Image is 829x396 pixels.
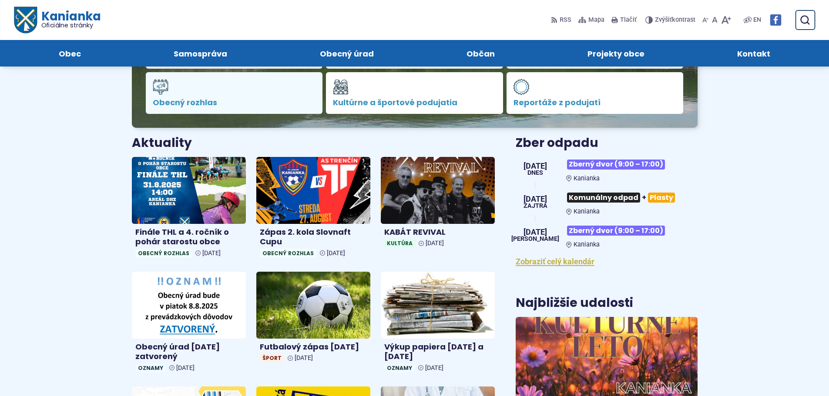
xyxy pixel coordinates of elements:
span: EN [753,15,761,25]
span: RSS [560,15,571,25]
a: Obecný úrad [DATE] zatvorený Oznamy [DATE] [132,272,246,376]
button: Zmenšiť veľkosť písma [701,11,710,29]
span: Občan [467,40,495,67]
span: [DATE] [176,364,195,372]
a: KABÁT REVIVAL Kultúra [DATE] [381,157,495,251]
a: Logo Kanianka, prejsť na domovskú stránku. [14,7,101,33]
h4: KABÁT REVIVAL [384,227,491,237]
span: Reportáže z podujatí [514,98,677,107]
span: Tlačiť [620,17,637,24]
span: Projekty obce [587,40,644,67]
h3: Aktuality [132,136,192,150]
a: Obecný úrad [282,40,411,67]
span: [DATE] [511,228,559,236]
span: Kultúra [384,239,415,248]
span: Zvýšiť [655,16,672,23]
h3: Najbližšie udalosti [516,296,633,310]
span: Oznamy [384,363,415,373]
span: [DATE] [524,195,547,203]
a: Obec [21,40,118,67]
a: Obecný rozhlas [146,72,323,114]
button: Tlačiť [610,11,638,29]
span: Zberný dvor (9:00 – 17:00) [567,226,665,236]
span: Kanianka [574,175,600,182]
a: Mapa [577,11,606,29]
button: Zväčšiť veľkosť písma [719,11,733,29]
span: Samospráva [174,40,227,67]
img: Prejsť na Facebook stránku [770,14,781,26]
span: Plasty [648,193,675,203]
span: Mapa [588,15,604,25]
a: Výkup papiera [DATE] a [DATE] Oznamy [DATE] [381,272,495,376]
span: Oficiálne stránky [41,22,101,28]
a: Kontakt [700,40,808,67]
span: [DATE] [425,364,443,372]
h3: + [566,189,697,206]
h4: Finále THL a 4. ročník o pohár starostu obce [135,227,242,247]
h4: Futbalový zápas [DATE] [260,342,367,352]
h4: Výkup papiera [DATE] a [DATE] [384,342,491,362]
a: EN [752,15,763,25]
a: Komunálny odpad+Plasty Kanianka [DATE] Zajtra [516,189,697,215]
span: Oznamy [135,363,166,373]
span: Obecný rozhlas [135,249,192,258]
span: [DATE] [202,250,221,257]
span: Komunálny odpad [567,193,640,203]
a: Občan [429,40,533,67]
span: Kontakt [737,40,770,67]
a: RSS [551,11,573,29]
span: [DATE] [327,250,345,257]
a: Samospráva [136,40,265,67]
h3: Zber odpadu [516,136,697,150]
span: Kultúrne a športové podujatia [333,98,496,107]
button: Nastaviť pôvodnú veľkosť písma [710,11,719,29]
span: Šport [260,353,284,363]
a: Finále THL a 4. ročník o pohár starostu obce Obecný rozhlas [DATE] [132,157,246,261]
a: Kultúrne a športové podujatia [326,72,503,114]
a: Zobraziť celý kalendár [516,257,594,266]
span: Zberný dvor (9:00 – 17:00) [567,160,665,170]
a: Zberný dvor (9:00 – 17:00) Kanianka [DATE] Dnes [516,156,697,182]
h1: Kanianka [37,10,100,29]
span: Obecný rozhlas [260,249,316,258]
span: Obecný rozhlas [153,98,316,107]
span: Kanianka [574,208,600,215]
button: Zvýšiťkontrast [645,11,697,29]
a: Futbalový zápas [DATE] Šport [DATE] [256,272,370,366]
h4: Obecný úrad [DATE] zatvorený [135,342,242,362]
span: [PERSON_NAME] [511,236,559,242]
span: kontrast [655,17,695,24]
span: Zajtra [524,203,547,209]
span: [DATE] [426,240,444,247]
a: Zberný dvor (9:00 – 17:00) Kanianka [DATE] [PERSON_NAME] [516,222,697,248]
span: Obec [59,40,81,67]
span: [DATE] [524,162,547,170]
h4: Zápas 2. kola Slovnaft Cupu [260,227,367,247]
img: Prejsť na domovskú stránku [14,7,37,33]
span: Obecný úrad [320,40,374,67]
a: Zápas 2. kola Slovnaft Cupu Obecný rozhlas [DATE] [256,157,370,261]
a: Projekty obce [550,40,682,67]
span: Kanianka [574,241,600,248]
a: Reportáže z podujatí [507,72,684,114]
span: Dnes [524,170,547,176]
span: [DATE] [295,354,313,362]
